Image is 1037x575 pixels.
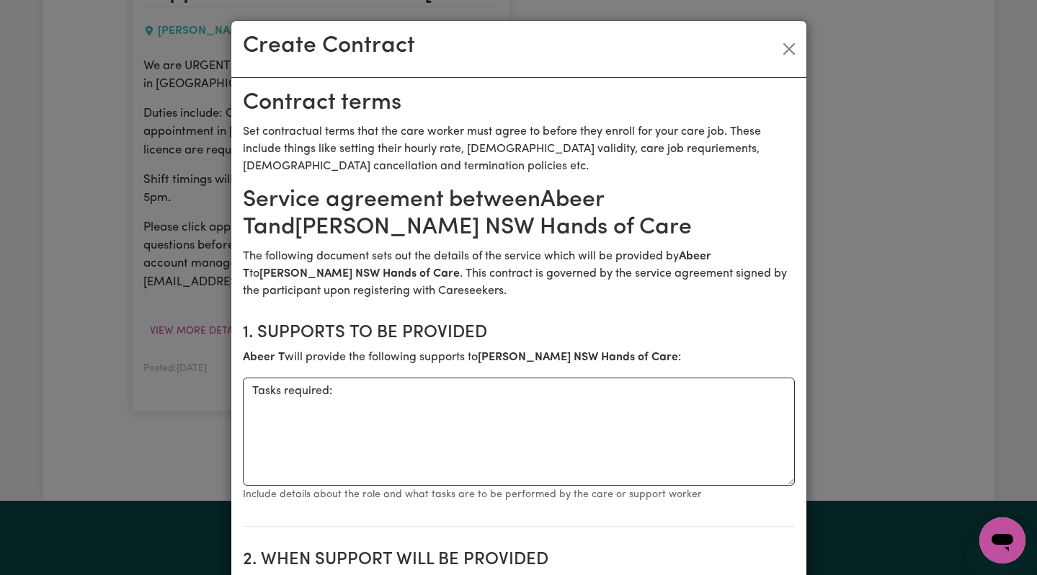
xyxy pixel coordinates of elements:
button: Close [778,37,801,61]
p: will provide the following supports to : [243,349,795,366]
h2: 2. When support will be provided [243,550,795,571]
b: Abeer T [243,352,285,363]
b: [PERSON_NAME] NSW Hands of Care [259,268,460,280]
p: Set contractual terms that the care worker must agree to before they enroll for your care job. Th... [243,123,795,175]
h2: Create Contract [243,32,415,60]
textarea: Tasks required: [243,378,795,486]
h2: 1. Supports to be provided [243,323,795,344]
iframe: Button to launch messaging window [979,517,1025,563]
b: Abeer T [243,251,711,280]
h2: Service agreement between Abeer T and [PERSON_NAME] NSW Hands of Care [243,187,795,242]
small: Include details about the role and what tasks are to be performed by the care or support worker [243,489,702,500]
p: The following document sets out the details of the service which will be provided by to . This co... [243,248,795,300]
h2: Contract terms [243,89,795,117]
b: [PERSON_NAME] NSW Hands of Care [478,352,678,363]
